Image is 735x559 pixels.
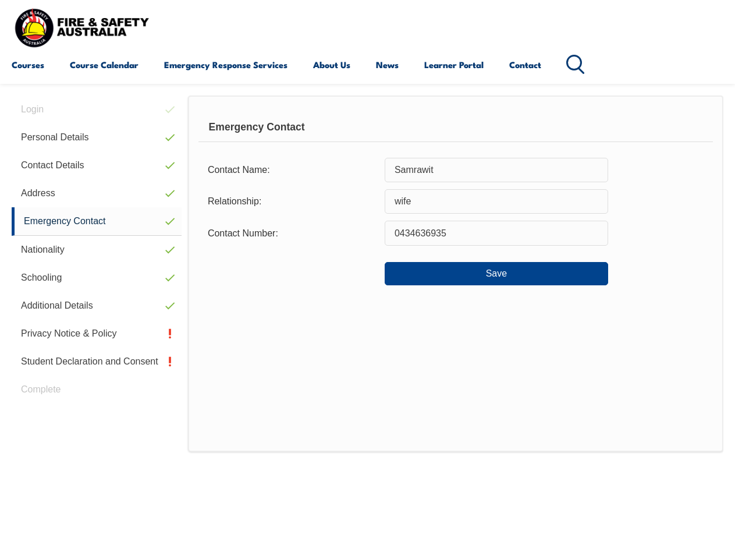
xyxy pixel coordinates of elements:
div: Contact Number: [198,222,385,244]
a: Personal Details [12,123,182,151]
a: Contact [509,51,541,79]
a: Address [12,179,182,207]
a: About Us [313,51,350,79]
a: Contact Details [12,151,182,179]
a: Schooling [12,264,182,292]
button: Save [385,262,608,285]
div: Contact Name: [198,159,385,181]
a: Nationality [12,236,182,264]
a: Learner Portal [424,51,484,79]
a: Student Declaration and Consent [12,348,182,376]
a: Emergency Contact [12,207,182,236]
a: Course Calendar [70,51,139,79]
div: Relationship: [198,190,385,213]
div: Emergency Contact [198,113,713,142]
a: Additional Details [12,292,182,320]
a: Courses [12,51,44,79]
a: Privacy Notice & Policy [12,320,182,348]
a: Emergency Response Services [164,51,287,79]
a: News [376,51,399,79]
